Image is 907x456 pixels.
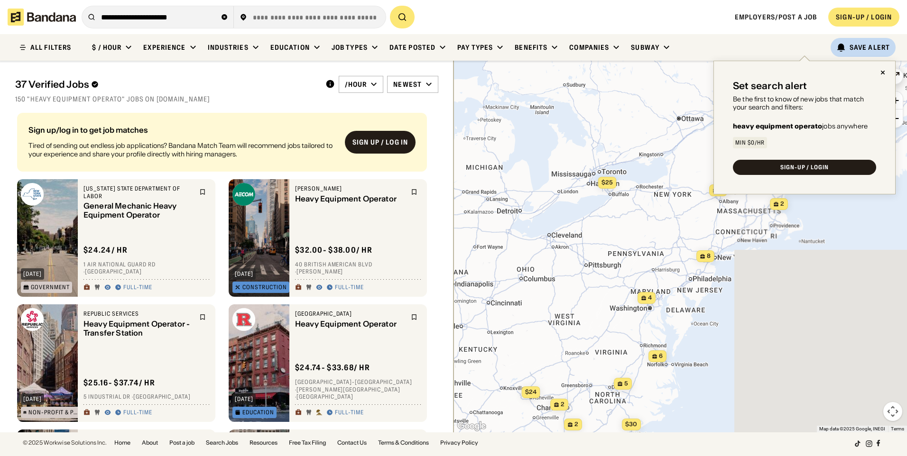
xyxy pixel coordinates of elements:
a: Search Jobs [206,440,238,446]
div: Full-time [335,409,364,417]
div: Date Posted [389,43,435,52]
div: grid [15,109,438,432]
div: Companies [569,43,609,52]
div: Education [270,43,310,52]
div: Pay Types [457,43,493,52]
div: Subway [631,43,659,52]
div: General Mechanic Heavy Equipment Operator [83,202,194,220]
div: [DATE] [235,271,253,277]
div: [DATE] [23,271,42,277]
div: Heavy Equipment Operator - Transfer Station [83,319,194,337]
div: Min $0/hr [735,140,765,146]
a: Post a job [169,440,194,446]
div: Heavy Equipment Operator [295,319,405,328]
div: Newest [393,80,422,89]
div: Experience [143,43,185,52]
div: [GEOGRAPHIC_DATA]-[GEOGRAPHIC_DATA] · [PERSON_NAME][GEOGRAPHIC_DATA] · [GEOGRAPHIC_DATA] [295,379,421,401]
div: Tired of sending out endless job applications? Bandana Match Team will recommend jobs tailored to... [28,141,337,158]
span: 2 [780,200,784,208]
span: Map data ©2025 Google, INEGI [819,426,885,431]
span: $24 [525,388,537,395]
span: 2 [561,401,565,409]
span: 4 [648,294,652,302]
a: Terms (opens in new tab) [891,426,904,431]
span: 8 [707,252,711,260]
div: Heavy Equipment Operator [295,194,405,203]
img: New York State Department of Labor logo [21,183,44,206]
div: Be the first to know of new jobs that match your search and filters: [733,95,876,111]
div: 150 "heavy equipment operato" jobs on [DOMAIN_NAME] [15,95,438,103]
div: Sign up / Log in [352,138,408,146]
div: [DATE] [235,396,253,402]
div: Education [242,410,274,415]
img: Google [456,420,487,432]
span: 6 [659,352,663,360]
div: Full-time [123,409,152,417]
a: Privacy Policy [440,440,478,446]
div: SIGN-UP / LOGIN [780,164,829,170]
div: 1 Air National Guard Rd · [GEOGRAPHIC_DATA] [83,261,210,275]
div: $ 24.74 - $33.68 / hr [295,363,370,373]
button: Map camera controls [883,402,902,421]
a: Free Tax Filing [289,440,326,446]
a: Resources [250,440,278,446]
a: Home [114,440,130,446]
div: 37 Verified Jobs [15,79,318,90]
div: Job Types [332,43,368,52]
img: Rutgers University logo [232,308,255,331]
div: $ 24.24 / hr [83,245,128,255]
div: $ 32.00 - $38.00 / hr [295,245,372,255]
div: Save Alert [850,43,890,52]
span: 5 [624,380,628,388]
div: © 2025 Workwise Solutions Inc. [23,440,107,446]
div: $ / hour [92,43,121,52]
div: [DATE] [23,396,42,402]
a: About [142,440,158,446]
img: Bandana logotype [8,9,76,26]
div: [GEOGRAPHIC_DATA] [295,310,405,318]
div: Non-Profit & Public Service [28,410,78,415]
div: Full-time [335,284,364,292]
div: Republic Services [83,310,194,318]
div: Industries [208,43,249,52]
img: Republic Services logo [21,308,44,331]
span: $25 [602,179,613,186]
a: Contact Us [337,440,367,446]
div: 40 British American Blvd · [PERSON_NAME] [295,261,421,275]
div: ALL FILTERS [30,44,71,51]
div: Construction [242,284,287,290]
div: SIGN-UP / LOGIN [836,13,892,21]
div: $ 25.16 - $37.74 / hr [83,378,155,388]
b: heavy equipment operato [733,122,822,130]
span: 2 [574,420,578,429]
a: Employers/Post a job [735,13,817,21]
div: [US_STATE] State Department of Labor [83,185,194,200]
img: Ellerbe Becket logo [232,183,255,206]
div: [PERSON_NAME] [295,185,405,192]
a: Terms & Conditions [378,440,429,446]
div: Benefits [515,43,547,52]
div: Full-time [123,284,152,292]
div: Government [31,284,70,290]
div: Set search alert [733,80,807,91]
div: /hour [345,80,367,89]
div: Sign up/log in to get job matches [28,126,337,134]
div: 5 Industrial Dr · [GEOGRAPHIC_DATA] [83,393,210,401]
span: $30 [625,420,637,428]
a: Open this area in Google Maps (opens a new window) [456,420,487,432]
div: jobs anywhere [733,123,868,129]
